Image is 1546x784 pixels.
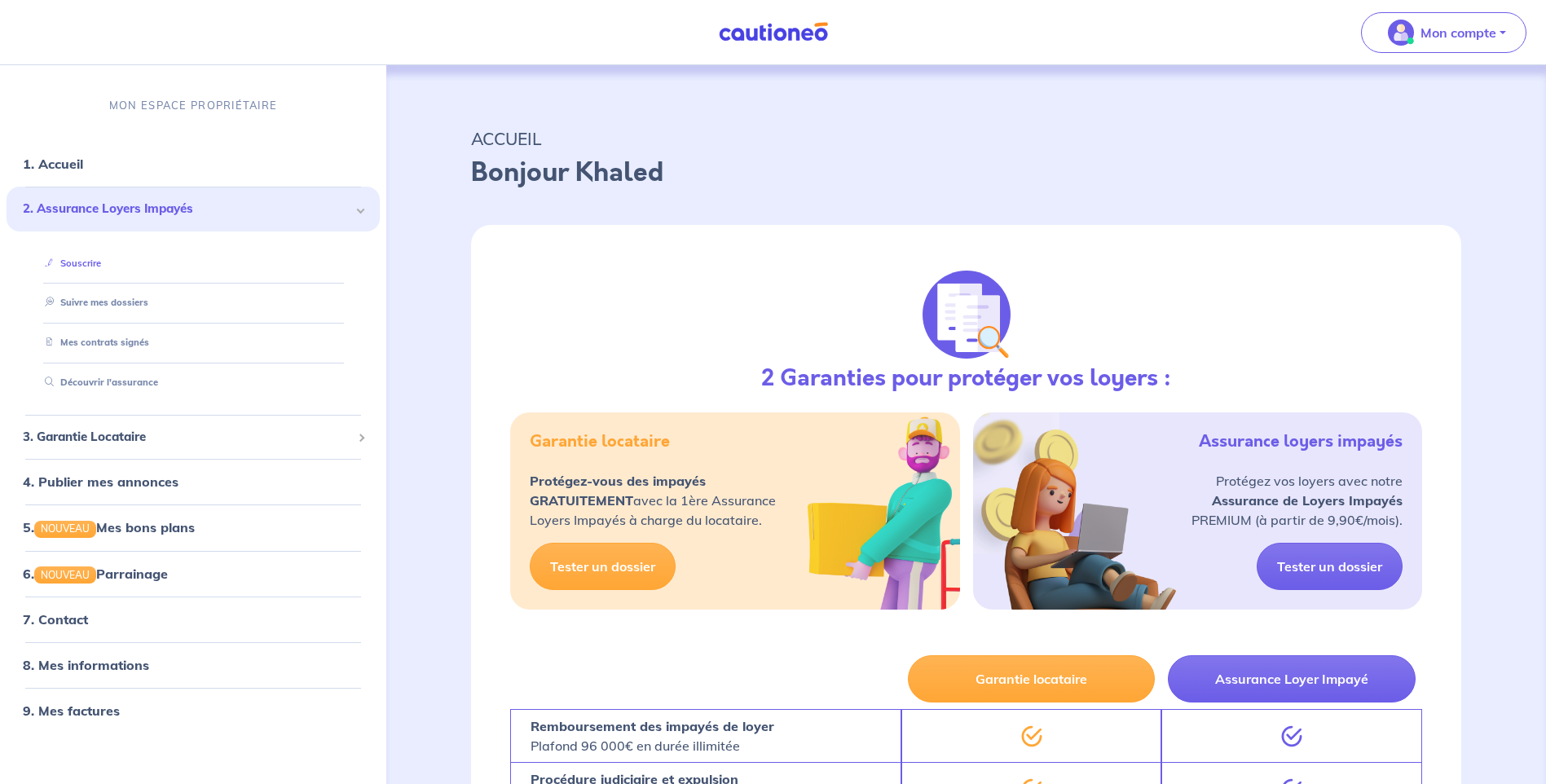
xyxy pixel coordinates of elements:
[23,474,178,491] a: 4. Publier mes annonces
[7,187,380,231] div: 2. Assurance Loyers Impayés
[1212,492,1403,509] strong: Assurance de Loyers Impayés
[23,200,351,218] span: 2. Assurance Loyers Impayés
[26,329,360,356] div: Mes contrats signés
[761,365,1171,393] h3: 2 Garanties pour protéger vos loyers :
[1388,20,1414,46] img: illu_account_valid_menu.svg
[7,466,380,499] div: 4. Publier mes annonces
[923,271,1011,359] img: justif-loupe
[1168,655,1416,703] button: Assurance Loyer Impayé
[38,258,101,269] a: Souscrire
[23,566,168,582] a: 6.NOUVEAUParrainage
[531,718,774,734] strong: Remboursement des impayés de loyer
[908,655,1156,703] button: Garantie locataire
[38,297,148,309] a: Suivre mes dossiers
[1199,432,1403,451] h5: Assurance loyers impayés
[530,473,706,509] strong: Protégez-vous des impayés GRATUITEMENT
[712,22,835,42] img: Cautioneo
[38,337,149,348] a: Mes contrats signés
[530,543,676,590] a: Tester un dossier
[7,421,380,453] div: 3. Garantie Locataire
[7,694,380,727] div: 9. Mes factures
[23,156,83,172] a: 1. Accueil
[1420,23,1496,42] p: Mon compte
[531,716,774,755] p: Plafond 96 000€ en durée illimitée
[23,657,149,673] a: 8. Mes informations
[23,520,195,536] a: 5.NOUVEAUMes bons plans
[23,428,351,447] span: 3. Garantie Locataire
[7,557,380,590] div: 6.NOUVEAUParrainage
[26,250,360,277] div: Souscrire
[7,603,380,636] div: 7. Contact
[1257,543,1403,590] a: Tester un dossier
[38,377,158,388] a: Découvrir l'assurance
[7,512,380,544] div: 5.NOUVEAUMes bons plans
[530,471,776,530] p: avec la 1ère Assurance Loyers Impayés à charge du locataire.
[1191,471,1403,530] p: Protégez vos loyers avec notre PREMIUM (à partir de 9,90€/mois).
[23,611,88,628] a: 7. Contact
[7,649,380,681] div: 8. Mes informations
[26,369,360,396] div: Découvrir l'assurance
[7,148,380,180] div: 1. Accueil
[26,290,360,317] div: Suivre mes dossiers
[530,432,670,451] h5: Garantie locataire
[109,98,277,113] p: MON ESPACE PROPRIÉTAIRE
[471,124,1461,153] p: ACCUEIL
[471,153,1461,192] p: Bonjour Khaled
[1361,12,1526,53] button: illu_account_valid_menu.svgMon compte
[23,703,120,719] a: 9. Mes factures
